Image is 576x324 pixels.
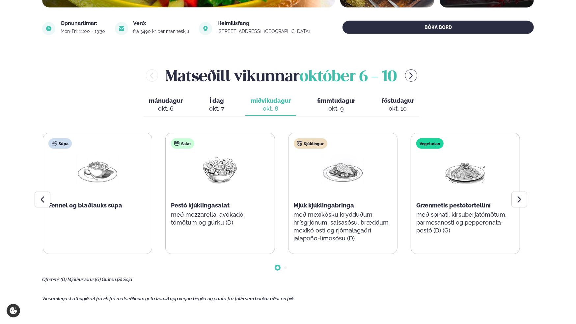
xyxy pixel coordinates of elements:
[199,154,241,185] img: Salad.png
[171,138,194,149] div: Salat
[48,138,72,149] div: Súpa
[382,105,414,113] div: okt. 10
[322,154,364,185] img: Chicken-breast.png
[284,266,287,269] span: Go to slide 2
[171,211,269,227] p: með mozzarella, avókadó, tómötum og gúrku (D)
[416,202,491,209] span: Grænmetis pestótortellíní
[95,277,117,282] span: (G) Glúten,
[416,138,444,149] div: Vegetarian
[209,97,224,105] span: Í dag
[376,94,419,116] button: föstudagur okt. 10
[245,94,296,116] button: miðvikudagur okt. 8
[217,27,312,35] a: link
[312,94,361,116] button: fimmtudagur okt. 9
[294,211,392,242] p: með mexíkósku krydduðum hrísgrjónum, salsasósu, bræddum mexíkó osti og rjómalagaðri jalapeño-lime...
[117,277,132,282] span: (S) Soja
[317,105,355,113] div: okt. 9
[251,97,291,104] span: miðvikudagur
[42,277,60,282] span: Ofnæmi:
[300,70,397,84] span: október 6 - 10
[343,21,534,34] button: BÓKA BORÐ
[199,22,212,35] img: image alt
[382,97,414,104] span: föstudagur
[405,69,417,82] button: menu-btn-right
[166,65,397,86] h2: Matseðill vikunnar
[61,277,95,282] span: (D) Mjólkurvörur,
[204,94,230,116] button: Í dag okt. 7
[149,105,183,113] div: okt. 6
[42,22,55,35] img: image alt
[52,141,57,146] img: soup.svg
[7,304,20,317] a: Cookie settings
[115,22,128,35] img: image alt
[317,97,355,104] span: fimmtudagur
[48,202,122,209] span: Fennel og blaðlauks súpa
[133,29,191,34] div: frá 3490 kr per manneskju
[297,141,302,146] img: chicken.svg
[61,21,107,26] div: Opnunartímar:
[416,211,514,234] p: með spínati, kirsuberjatómötum, parmesanosti og pepperonata-pestó (D) (G)
[251,105,291,113] div: okt. 8
[149,97,183,104] span: mánudagur
[209,105,224,113] div: okt. 7
[133,21,191,26] div: Verð:
[146,69,158,82] button: menu-btn-left
[171,202,230,209] span: Pestó kjúklingasalat
[217,21,312,26] div: Heimilisfang:
[294,202,354,209] span: Mjúk kjúklingabringa
[61,29,107,34] div: Mon-Fri: 11:00 - 13:30
[294,138,327,149] div: Kjúklingur
[144,94,188,116] button: mánudagur okt. 6
[276,266,279,269] span: Go to slide 1
[42,296,294,301] span: Vinsamlegast athugið að frávik frá matseðlinum geta komið upp vegna birgða og panta frá fólki sem...
[444,154,486,185] img: Spagetti.png
[76,154,119,185] img: Soup.png
[174,141,179,146] img: salad.svg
